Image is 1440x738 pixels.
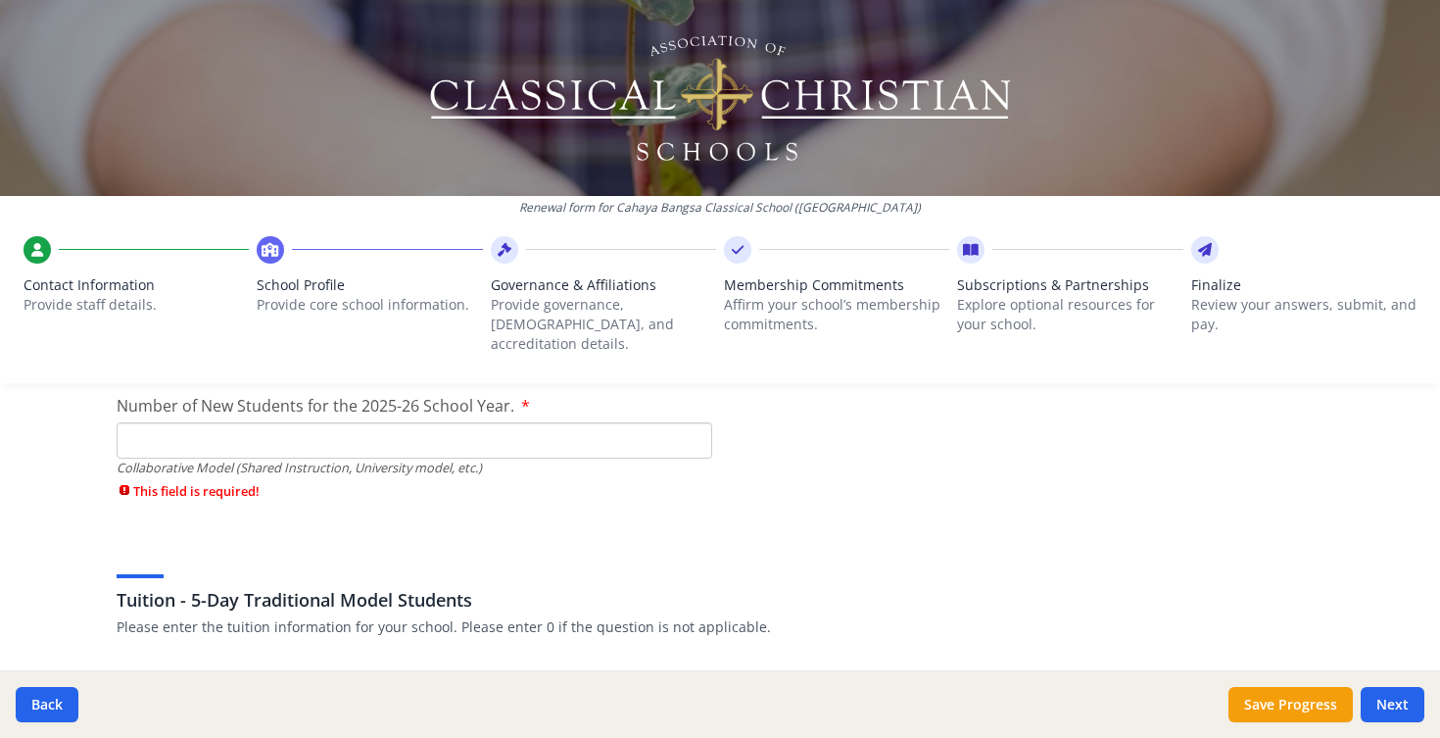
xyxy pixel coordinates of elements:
button: Back [16,687,78,722]
button: Save Progress [1228,687,1353,722]
span: Governance & Affiliations [491,275,716,295]
img: Logo [427,29,1014,167]
p: Review your answers, submit, and pay. [1191,295,1416,334]
p: Please enter the tuition information for your school. Please enter 0 if the question is not appli... [117,617,1323,637]
p: Provide core school information. [257,295,482,315]
div: Collaborative Model (Shared Instruction, University model, etc.) [117,459,712,477]
p: Provide staff details. [24,295,249,315]
span: Finalize [1191,275,1416,295]
span: Membership Commitments [724,275,949,295]
p: Provide governance, [DEMOGRAPHIC_DATA], and accreditation details. [491,295,716,354]
span: Contact Information [24,275,249,295]
span: Number of New Students for the 2025-26 School Year. [117,395,514,417]
span: Subscriptions & Partnerships [957,275,1182,295]
p: Explore optional resources for your school. [957,295,1182,334]
p: Affirm your school’s membership commitments. [724,295,949,334]
span: This field is required! [117,482,712,501]
button: Next [1361,687,1424,722]
span: School Profile [257,275,482,295]
h3: Tuition - 5-Day Traditional Model Students [117,586,1323,614]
